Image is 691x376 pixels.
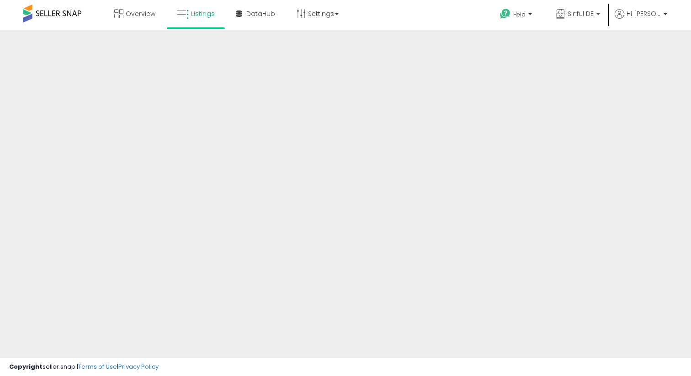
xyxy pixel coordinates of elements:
span: Hi [PERSON_NAME] [627,9,661,18]
span: Sinful DE [568,9,594,18]
span: Help [513,11,526,18]
a: Terms of Use [78,362,117,371]
a: Hi [PERSON_NAME] [615,9,667,30]
a: Privacy Policy [118,362,159,371]
span: Overview [126,9,155,18]
strong: Copyright [9,362,43,371]
span: Listings [191,9,215,18]
a: Help [493,1,541,30]
i: Get Help [500,8,511,20]
div: seller snap | | [9,363,159,371]
span: DataHub [246,9,275,18]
